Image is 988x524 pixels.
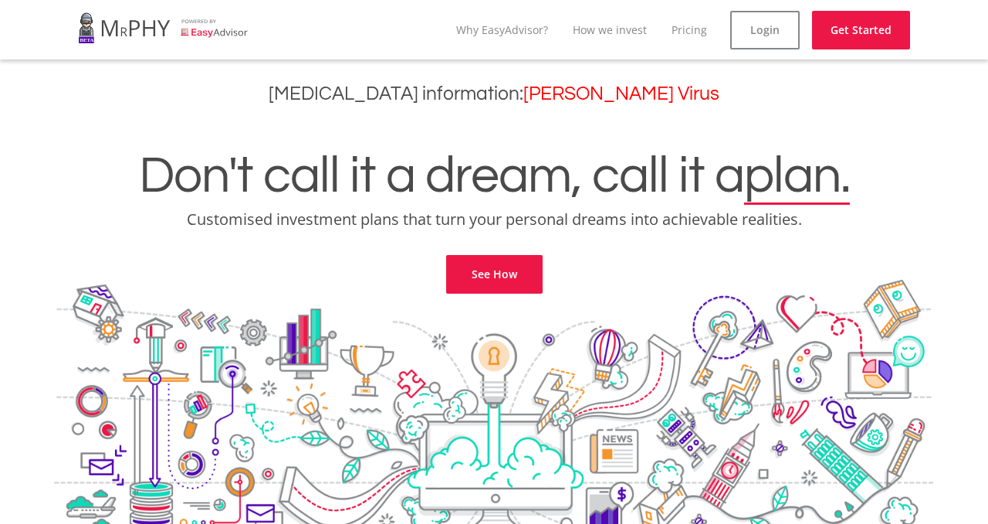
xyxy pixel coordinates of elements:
[12,209,976,230] p: Customised investment plans that turn your personal dreams into achievable realities.
[730,11,800,49] a: Login
[573,22,647,37] a: How we invest
[744,150,850,202] span: plan.
[812,11,910,49] a: Get Started
[523,84,719,104] a: [PERSON_NAME] Virus
[12,83,976,105] h3: [MEDICAL_DATA] information:
[672,22,707,37] a: Pricing
[12,150,976,202] h1: Don't call it a dream, call it a
[456,22,548,37] a: Why EasyAdvisor?
[446,255,543,294] a: See How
